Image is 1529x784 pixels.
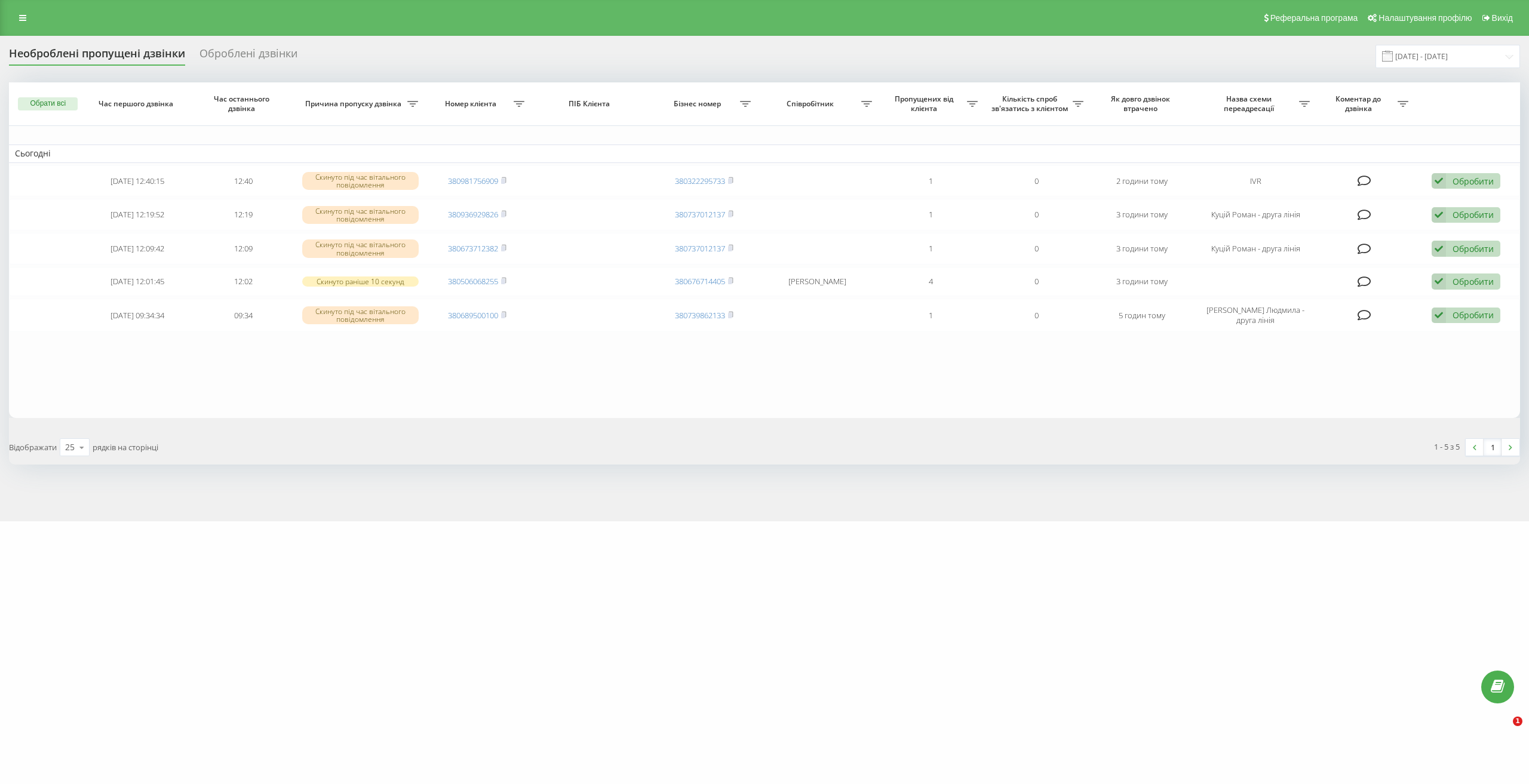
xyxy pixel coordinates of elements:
td: 0 [984,299,1089,332]
td: [PERSON_NAME] Людмила - друга лінія [1195,299,1316,332]
div: Необроблені пропущені дзвінки [9,47,185,66]
td: 12:40 [191,165,296,197]
td: [DATE] 12:19:52 [85,199,191,230]
td: 1 [878,165,984,197]
a: 380506068255 [448,276,498,287]
a: 380737012137 [675,243,725,254]
div: Скинуто раніше 10 секунд [302,276,419,287]
div: 25 [65,441,75,453]
span: Як довго дзвінок втрачено [1100,94,1184,113]
a: 380689500100 [448,310,498,321]
div: Скинуто під час вітального повідомлення [302,239,419,257]
td: [DATE] 12:09:42 [85,233,191,265]
td: 0 [984,165,1089,197]
span: рядків на сторінці [93,442,158,453]
td: 12:19 [191,199,296,230]
a: 380676714405 [675,276,725,287]
td: 12:02 [191,267,296,296]
td: 0 [984,233,1089,265]
div: Обробити [1453,209,1494,220]
td: 1 [878,199,984,230]
span: Налаштування профілю [1378,13,1472,23]
td: 0 [984,199,1089,230]
span: Кількість спроб зв'язатись з клієнтом [990,94,1073,113]
td: [DATE] 12:40:15 [85,165,191,197]
a: 380981756909 [448,176,498,186]
td: 4 [878,267,984,296]
td: 2 години тому [1089,165,1195,197]
div: Обробити [1453,276,1494,287]
td: Сьогодні [9,144,1520,162]
td: IVR [1195,165,1316,197]
td: [PERSON_NAME] [757,267,877,296]
span: Назва схеми переадресації [1201,94,1299,113]
div: Оброблені дзвінки [199,47,297,66]
span: Реферальна програма [1270,13,1358,23]
td: 09:34 [191,299,296,332]
a: 380673712382 [448,243,498,254]
span: Пропущених від клієнта [884,94,967,113]
td: 3 години тому [1089,233,1195,265]
div: Обробити [1453,176,1494,187]
span: ПІБ Клієнта [542,99,640,109]
td: 3 години тому [1089,199,1195,230]
span: Відображати [9,442,57,453]
td: 0 [984,267,1089,296]
a: 1 [1484,439,1502,456]
span: Вихід [1492,13,1513,23]
div: 1 - 5 з 5 [1434,441,1460,453]
span: Номер клієнта [431,99,514,109]
span: 1 [1513,717,1522,726]
div: Обробити [1453,309,1494,321]
span: Час першого дзвінка [95,99,179,109]
td: [DATE] 09:34:34 [85,299,191,332]
a: 380322295733 [675,176,725,186]
td: 1 [878,233,984,265]
a: 380737012137 [675,209,725,220]
div: Скинуто під час вітального повідомлення [302,206,419,224]
span: Коментар до дзвінка [1322,94,1397,113]
div: Обробити [1453,243,1494,254]
td: Куцій Роман - друга лінія [1195,233,1316,265]
span: Бізнес номер [657,99,740,109]
a: 380936929826 [448,209,498,220]
span: Співробітник [763,99,861,109]
button: Обрати всі [18,97,78,110]
td: 1 [878,299,984,332]
td: 3 години тому [1089,267,1195,296]
span: Час останнього дзвінка [201,94,285,113]
a: 380739862133 [675,310,725,321]
iframe: Intercom live chat [1488,717,1517,745]
td: 5 годин тому [1089,299,1195,332]
td: [DATE] 12:01:45 [85,267,191,296]
td: 12:09 [191,233,296,265]
div: Скинуто під час вітального повідомлення [302,306,419,324]
span: Причина пропуску дзвінка [302,99,407,109]
td: Куцій Роман - друга лінія [1195,199,1316,230]
div: Скинуто під час вітального повідомлення [302,172,419,190]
